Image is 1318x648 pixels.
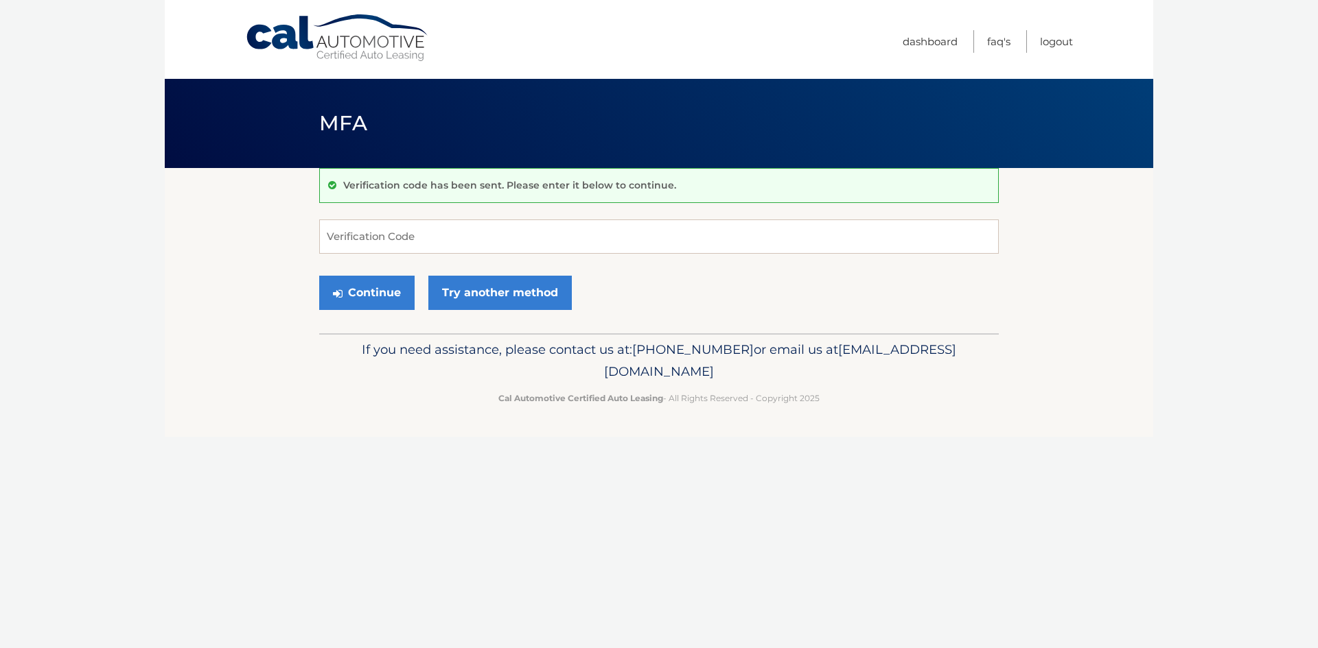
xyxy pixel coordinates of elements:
a: Dashboard [903,30,958,53]
a: FAQ's [987,30,1010,53]
p: If you need assistance, please contact us at: or email us at [328,339,990,383]
p: Verification code has been sent. Please enter it below to continue. [343,179,676,191]
a: Logout [1040,30,1073,53]
a: Cal Automotive [245,14,430,62]
p: - All Rights Reserved - Copyright 2025 [328,391,990,405]
strong: Cal Automotive Certified Auto Leasing [498,393,663,403]
a: Try another method [428,276,572,310]
span: [PHONE_NUMBER] [632,341,754,357]
span: MFA [319,110,367,136]
button: Continue [319,276,415,310]
span: [EMAIL_ADDRESS][DOMAIN_NAME] [604,341,956,379]
input: Verification Code [319,219,999,254]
